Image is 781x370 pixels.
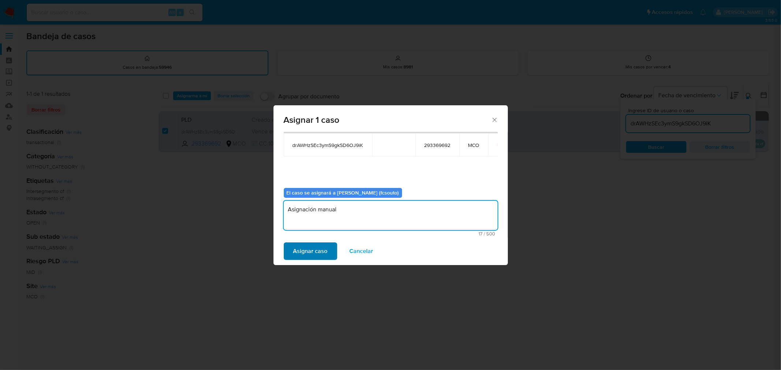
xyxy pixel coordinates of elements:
[284,116,491,124] span: Asignar 1 caso
[286,231,495,236] span: Máximo 500 caracteres
[491,116,498,123] button: Cerrar ventana
[340,242,383,260] button: Cancelar
[284,242,337,260] button: Asignar caso
[284,201,498,230] textarea: Asignación manual
[274,105,508,265] div: assign-modal
[468,142,480,148] span: MCO
[287,189,399,196] b: El caso se asignará a [PERSON_NAME] (fcsouto)
[497,140,506,149] button: icon-button
[350,243,373,259] span: Cancelar
[293,142,363,148] span: drAWHzSEc3ymS9gkSD6OJ9iK
[293,243,328,259] span: Asignar caso
[424,142,451,148] span: 293369692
